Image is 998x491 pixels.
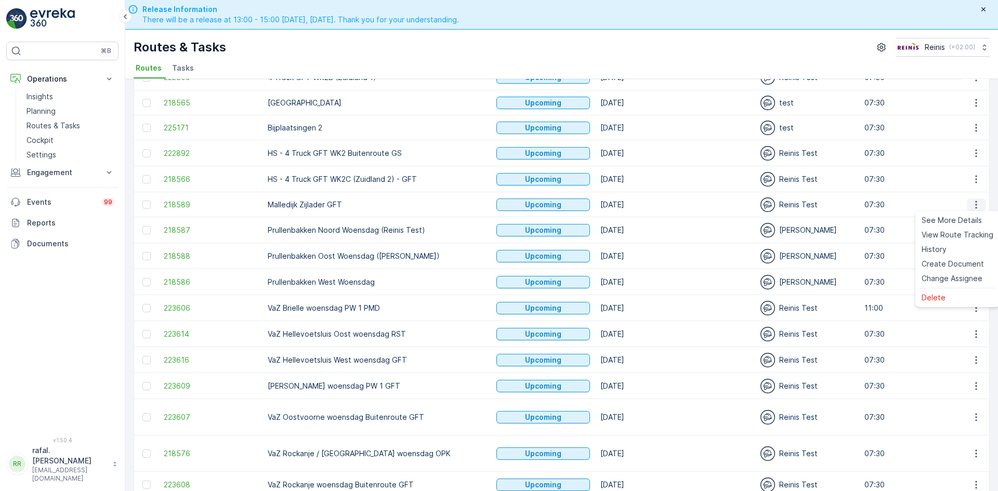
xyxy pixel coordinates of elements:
[864,148,958,158] p: 07:30
[27,135,54,145] p: Cockpit
[164,225,257,235] a: 218587
[496,250,590,262] button: Upcoming
[27,74,98,84] p: Operations
[268,448,486,459] p: VaZ Rockanje / [GEOGRAPHIC_DATA] woensdag OPK
[525,98,561,108] p: Upcoming
[22,104,119,118] a: Planning
[142,201,151,209] div: Toggle Row Selected
[864,381,958,391] p: 07:30
[917,228,997,242] a: View Route Tracking
[595,166,755,192] td: [DATE]
[164,251,257,261] span: 218588
[525,277,561,287] p: Upcoming
[595,115,755,140] td: [DATE]
[32,445,107,466] p: rafal.[PERSON_NAME]
[142,4,459,15] span: Release Information
[760,410,775,424] img: svg%3e
[760,146,854,161] div: Reinis Test
[496,328,590,340] button: Upcoming
[525,148,561,158] p: Upcoming
[6,437,119,443] span: v 1.50.4
[164,381,257,391] a: 223609
[496,97,590,109] button: Upcoming
[27,150,56,160] p: Settings
[922,230,993,240] span: View Route Tracking
[760,301,854,315] div: Reinis Test
[922,273,982,284] span: Change Assignee
[496,411,590,423] button: Upcoming
[760,249,775,263] img: svg%3e
[164,148,257,158] a: 222892
[164,329,257,339] span: 223614
[922,293,946,303] span: Delete
[760,96,854,110] div: test
[142,99,151,107] div: Toggle Row Selected
[268,277,486,287] p: Prullenbakken West Woensdag
[22,89,119,104] a: Insights
[760,446,854,461] div: Reinis Test
[164,174,257,184] a: 218566
[27,218,114,228] p: Reports
[760,379,775,393] img: svg%3e
[760,223,854,237] div: [PERSON_NAME]
[864,98,958,108] p: 07:30
[164,303,257,313] a: 223606
[27,238,114,249] p: Documents
[496,224,590,236] button: Upcoming
[760,446,775,461] img: svg%3e
[525,174,561,184] p: Upcoming
[142,304,151,312] div: Toggle Row Selected
[164,355,257,365] span: 223616
[142,278,151,286] div: Toggle Row Selected
[164,98,257,108] span: 218565
[142,175,151,183] div: Toggle Row Selected
[595,217,755,243] td: [DATE]
[595,243,755,269] td: [DATE]
[27,167,98,178] p: Engagement
[525,303,561,313] p: Upcoming
[760,327,854,341] div: Reinis Test
[164,277,257,287] a: 218586
[864,174,958,184] p: 07:30
[595,295,755,321] td: [DATE]
[27,91,53,102] p: Insights
[525,123,561,133] p: Upcoming
[864,303,958,313] p: 11:00
[595,347,755,373] td: [DATE]
[760,197,775,212] img: svg%3e
[760,249,854,263] div: [PERSON_NAME]
[595,399,755,435] td: [DATE]
[22,133,119,148] a: Cockpit
[164,123,257,133] span: 225171
[268,251,486,261] p: Prullenbakken Oost Woensdag ([PERSON_NAME])
[864,448,958,459] p: 07:30
[925,42,945,52] p: Reinis
[142,330,151,338] div: Toggle Row Selected
[136,63,162,73] span: Routes
[6,213,119,233] a: Reports
[760,410,854,424] div: Reinis Test
[6,445,119,483] button: RRrafal.[PERSON_NAME][EMAIL_ADDRESS][DOMAIN_NAME]
[595,90,755,115] td: [DATE]
[525,251,561,261] p: Upcoming
[760,353,854,367] div: Reinis Test
[760,121,775,135] img: svg%3e
[760,146,775,161] img: svg%3e
[760,353,775,367] img: svg%3e
[760,121,854,135] div: test
[595,269,755,295] td: [DATE]
[268,303,486,313] p: VaZ Brielle woensdag PW 1 PMD
[496,147,590,160] button: Upcoming
[164,200,257,210] span: 218589
[496,380,590,392] button: Upcoming
[6,192,119,213] a: Events99
[760,197,854,212] div: Reinis Test
[760,301,775,315] img: svg%3e
[525,381,561,391] p: Upcoming
[525,225,561,235] p: Upcoming
[142,449,151,458] div: Toggle Row Selected
[268,355,486,365] p: VaZ Hellevoetsluis West woensdag GFT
